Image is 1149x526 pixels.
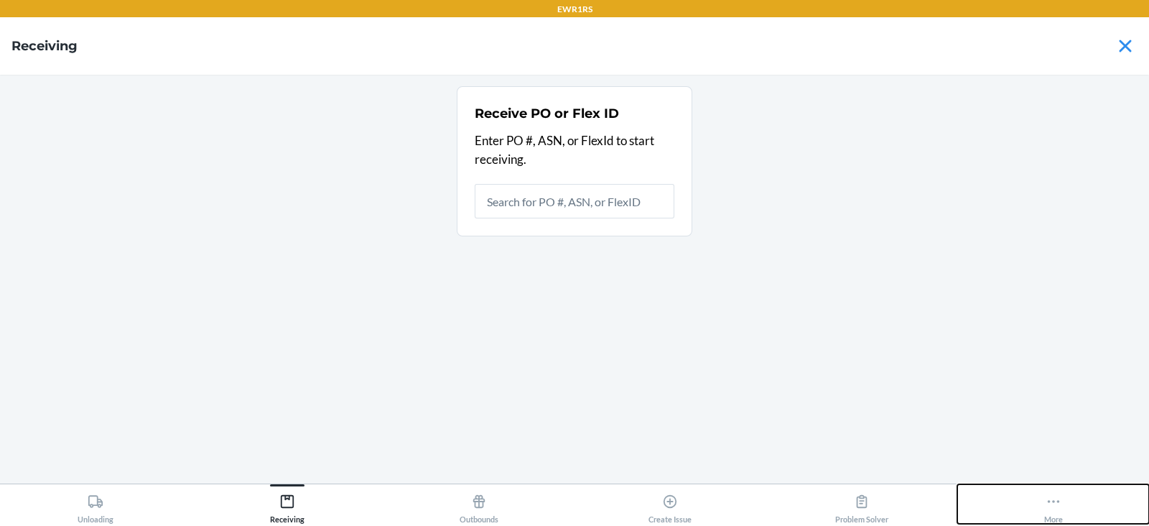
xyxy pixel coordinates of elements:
input: Search for PO #, ASN, or FlexID [475,184,674,218]
button: Receiving [192,484,383,524]
div: Unloading [78,488,113,524]
button: Create Issue [574,484,766,524]
h4: Receiving [11,37,78,55]
button: Outbounds [383,484,574,524]
button: Problem Solver [766,484,958,524]
p: Enter PO #, ASN, or FlexId to start receiving. [475,131,674,168]
button: More [957,484,1149,524]
p: EWR1RS [557,3,592,16]
div: Create Issue [648,488,692,524]
div: Outbounds [460,488,498,524]
div: Receiving [270,488,304,524]
h2: Receive PO or Flex ID [475,104,619,123]
div: More [1044,488,1063,524]
div: Problem Solver [835,488,888,524]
